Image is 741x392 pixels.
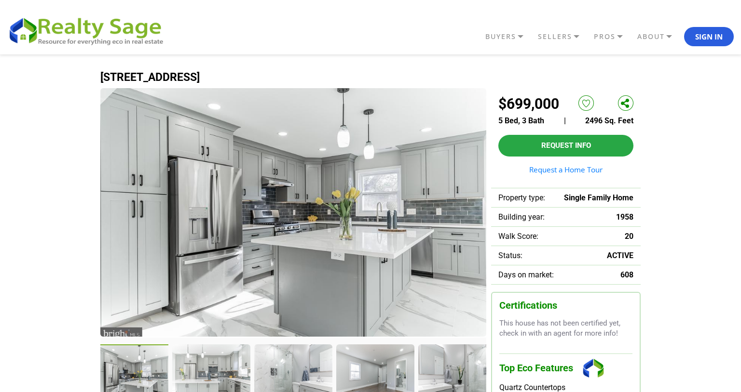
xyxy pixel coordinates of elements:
[585,116,633,125] span: 2496 Sq. Feet
[616,212,633,222] span: 1958
[591,28,635,45] a: PROS
[498,116,544,125] span: 5 Bed, 3 Bath
[499,353,632,383] h3: Top Eco Features
[498,193,545,202] span: Property type:
[620,270,633,279] span: 608
[564,116,566,125] span: |
[483,28,535,45] a: BUYERS
[498,212,545,222] span: Building year:
[499,300,632,311] h3: Certifications
[498,95,559,112] h2: $699,000
[535,28,591,45] a: SELLERS
[635,28,684,45] a: ABOUT
[498,135,633,157] button: Request Info
[100,71,641,83] h1: [STREET_ADDRESS]
[499,383,632,392] div: Quartz Countertops
[499,318,632,339] p: This house has not been certified yet, check in with an agent for more info!
[498,251,522,260] span: Status:
[625,232,633,241] span: 20
[498,232,538,241] span: Walk Score:
[7,14,171,46] img: REALTY SAGE
[498,166,633,173] a: Request a Home Tour
[607,251,633,260] span: ACTIVE
[564,193,633,202] span: Single Family Home
[684,27,734,46] button: Sign In
[498,270,554,279] span: Days on market:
